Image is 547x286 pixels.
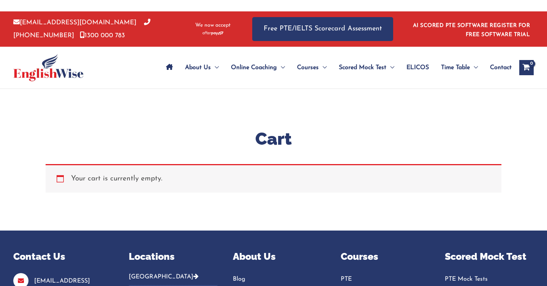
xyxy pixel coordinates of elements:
[435,54,484,81] a: Time TableMenu Toggle
[252,17,393,41] a: Free PTE/IELTS Scorecard Assessment
[195,22,231,29] span: We now accept
[13,19,150,38] a: [PHONE_NUMBER]
[319,54,327,81] span: Menu Toggle
[13,19,136,26] a: [EMAIL_ADDRESS][DOMAIN_NAME]
[46,164,501,192] div: Your cart is currently empty.
[160,54,512,81] nav: Site Navigation: Main Menu
[490,54,512,81] span: Contact
[291,54,333,81] a: CoursesMenu Toggle
[185,54,211,81] span: About Us
[333,54,400,81] a: Scored Mock TestMenu Toggle
[211,54,219,81] span: Menu Toggle
[339,54,386,81] span: Scored Mock Test
[408,17,534,41] aside: Header Widget 1
[413,23,530,38] a: AI SCORED PTE SOFTWARE REGISTER FOR FREE SOFTWARE TRIAL
[129,250,218,264] p: Locations
[46,127,501,151] h1: Cart
[80,32,125,39] a: 1300 000 783
[470,54,478,81] span: Menu Toggle
[13,250,110,264] p: Contact Us
[277,54,285,81] span: Menu Toggle
[341,273,430,286] a: PTE
[445,250,534,264] p: Scored Mock Test
[445,273,534,286] a: PTE Mock Tests
[179,54,225,81] a: About UsMenu Toggle
[225,54,291,81] a: Online CoachingMenu Toggle
[519,60,534,75] a: View Shopping Cart, empty
[233,250,322,264] p: About Us
[233,273,322,286] a: Blog
[13,54,84,81] img: cropped-ew-logo
[202,31,223,35] img: Afterpay-Logo
[484,54,512,81] a: Contact
[406,54,429,81] span: ELICOS
[297,54,319,81] span: Courses
[441,54,470,81] span: Time Table
[129,273,218,286] button: [GEOGRAPHIC_DATA]
[400,54,435,81] a: ELICOS
[386,54,394,81] span: Menu Toggle
[231,54,277,81] span: Online Coaching
[341,250,430,264] p: Courses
